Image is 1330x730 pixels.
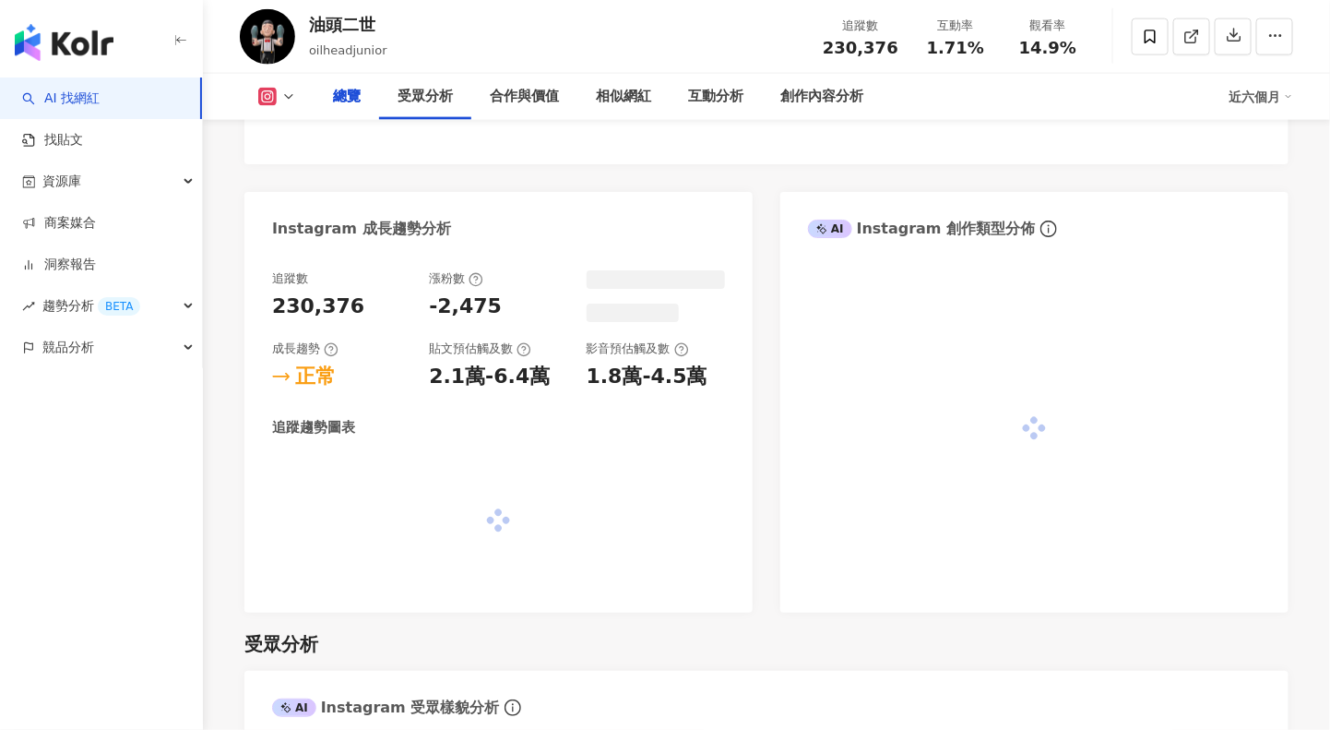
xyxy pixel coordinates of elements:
[823,17,898,35] div: 追蹤數
[22,256,96,274] a: 洞察報告
[272,418,355,437] div: 追蹤趨勢圖表
[309,13,387,36] div: 油頭二世
[240,9,295,65] img: KOL Avatar
[823,38,898,57] span: 230,376
[596,86,651,108] div: 相似網紅
[272,699,316,717] div: AI
[1038,218,1060,240] span: info-circle
[688,86,743,108] div: 互動分析
[272,219,451,239] div: Instagram 成長趨勢分析
[502,697,524,719] span: info-circle
[429,293,502,321] div: -2,475
[22,131,83,150] a: 找貼文
[429,363,550,391] div: 2.1萬-6.4萬
[398,86,453,108] div: 受眾分析
[587,363,707,391] div: 1.8萬-4.5萬
[15,24,113,61] img: logo
[272,341,338,357] div: 成長趨勢
[927,39,984,57] span: 1.71%
[272,698,499,718] div: Instagram 受眾樣貌分析
[1019,39,1076,57] span: 14.9%
[429,341,531,357] div: 貼文預估觸及數
[42,161,81,202] span: 資源庫
[22,90,100,108] a: searchAI 找網紅
[780,86,863,108] div: 創作內容分析
[490,86,559,108] div: 合作與價值
[429,270,483,287] div: 漲粉數
[98,297,140,316] div: BETA
[808,219,1035,239] div: Instagram 創作類型分佈
[295,363,336,391] div: 正常
[42,327,94,368] span: 競品分析
[42,285,140,327] span: 趨勢分析
[1013,17,1083,35] div: 觀看率
[333,86,361,108] div: 總覽
[22,300,35,313] span: rise
[244,631,318,657] div: 受眾分析
[920,17,991,35] div: 互動率
[309,43,387,57] span: oilheadjunior
[808,220,852,238] div: AI
[22,214,96,233] a: 商案媒合
[272,270,308,287] div: 追蹤數
[1229,82,1293,112] div: 近六個月
[587,341,689,357] div: 影音預估觸及數
[272,293,364,321] div: 230,376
